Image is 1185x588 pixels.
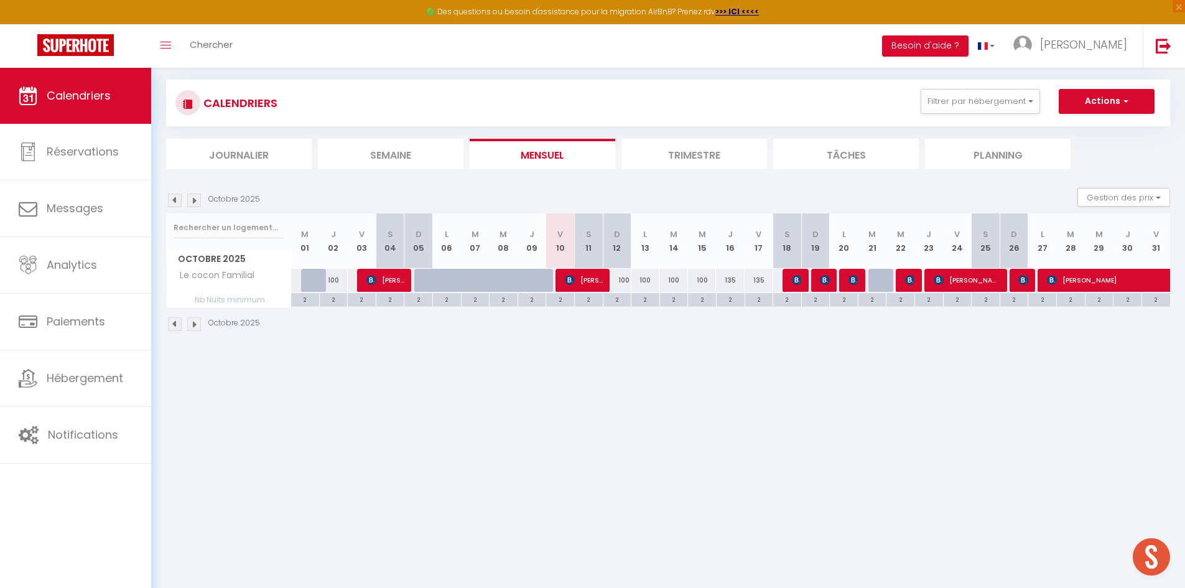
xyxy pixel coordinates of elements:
span: Réservations [47,144,119,159]
abbr: M [897,228,904,240]
div: 2 [944,293,972,305]
th: 05 [404,213,433,269]
div: 2 [291,293,319,305]
button: Gestion des prix [1077,188,1170,207]
div: 2 [858,293,886,305]
div: 2 [830,293,858,305]
button: Actions [1059,89,1155,114]
button: Besoin d'aide ? [882,35,969,57]
div: 2 [433,293,461,305]
span: [PERSON_NAME] [905,268,914,292]
th: 22 [886,213,915,269]
span: Octobre 2025 [167,250,290,268]
li: Planning [925,139,1071,169]
div: Ouvrir le chat [1133,538,1170,576]
span: [PERSON_NAME] [366,268,404,292]
span: [PERSON_NAME] [1040,37,1127,52]
span: Cotin Charlotte [792,268,801,292]
div: 100 [319,269,348,292]
span: Messages [47,200,103,216]
abbr: J [1125,228,1130,240]
div: 2 [348,293,376,305]
div: 2 [1028,293,1056,305]
div: 2 [773,293,801,305]
li: Mensuel [470,139,615,169]
div: 2 [490,293,518,305]
th: 10 [546,213,575,269]
abbr: L [445,228,448,240]
th: 25 [972,213,1000,269]
th: 23 [915,213,944,269]
a: >>> ICI <<<< [715,6,759,17]
span: Calendriers [47,88,111,103]
div: 2 [1085,293,1113,305]
abbr: D [416,228,422,240]
div: 2 [462,293,490,305]
abbr: J [926,228,931,240]
span: [PERSON_NAME] [1018,268,1028,292]
div: 2 [1000,293,1028,305]
th: 16 [716,213,745,269]
abbr: V [557,228,563,240]
div: 2 [631,293,659,305]
div: 2 [404,293,432,305]
th: 29 [1085,213,1113,269]
th: 14 [659,213,688,269]
li: Journalier [166,139,312,169]
h3: CALENDRIERS [200,89,277,117]
abbr: M [699,228,706,240]
abbr: M [670,228,677,240]
div: 100 [688,269,717,292]
abbr: V [954,228,960,240]
th: 26 [1000,213,1028,269]
span: [PERSON_NAME] [820,268,829,292]
abbr: M [301,228,309,240]
abbr: D [812,228,819,240]
a: Chercher [180,24,242,68]
th: 31 [1141,213,1170,269]
img: Super Booking [37,34,114,56]
span: Notifications [48,427,118,442]
span: Paiements [47,314,105,329]
abbr: J [529,228,534,240]
th: 03 [348,213,376,269]
th: 08 [490,213,518,269]
th: 15 [688,213,717,269]
img: ... [1013,35,1032,54]
th: 11 [574,213,603,269]
span: [PERSON_NAME] [565,268,603,292]
div: 2 [1057,293,1085,305]
th: 21 [858,213,886,269]
abbr: L [643,228,647,240]
div: 2 [886,293,914,305]
div: 2 [518,293,546,305]
abbr: L [1041,228,1044,240]
div: 100 [659,269,688,292]
p: Octobre 2025 [208,194,260,205]
div: 2 [376,293,404,305]
span: Chercher [190,38,233,51]
th: 12 [603,213,631,269]
abbr: L [842,228,846,240]
div: 2 [660,293,688,305]
div: 2 [575,293,603,305]
th: 07 [461,213,490,269]
th: 27 [1028,213,1057,269]
abbr: V [1153,228,1159,240]
abbr: M [868,228,876,240]
div: 2 [1113,293,1141,305]
div: 100 [631,269,660,292]
span: [PERSON_NAME] [934,268,1000,292]
div: 2 [603,293,631,305]
abbr: S [388,228,393,240]
abbr: D [614,228,620,240]
input: Rechercher un logement... [174,217,284,239]
th: 19 [801,213,830,269]
span: [PERSON_NAME] [848,268,858,292]
abbr: V [756,228,761,240]
th: 09 [518,213,546,269]
abbr: S [784,228,790,240]
div: 135 [716,269,745,292]
th: 18 [773,213,802,269]
abbr: M [472,228,479,240]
